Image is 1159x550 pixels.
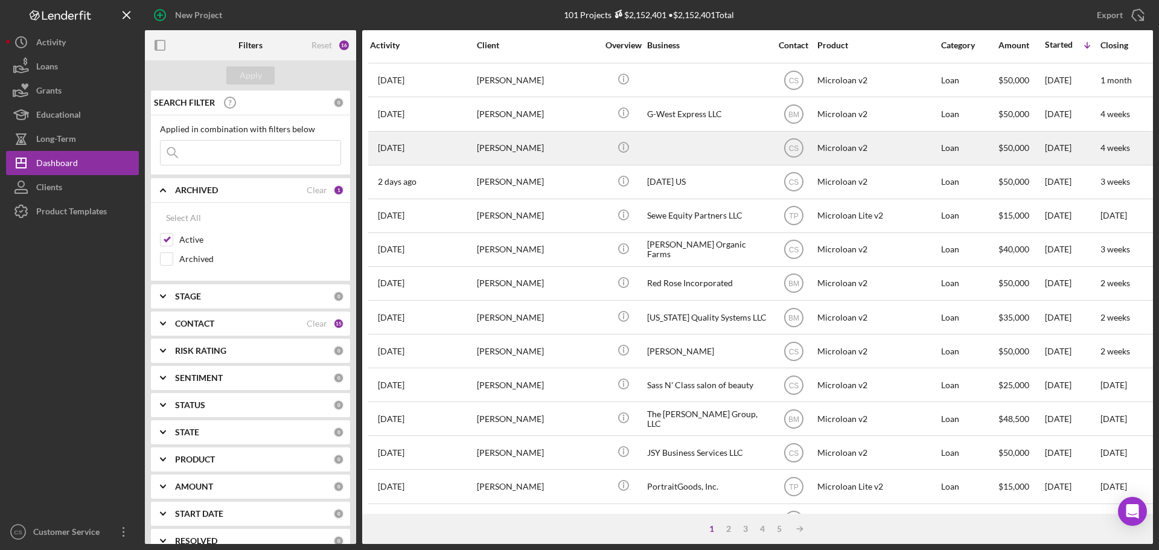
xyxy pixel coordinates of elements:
b: CONTACT [175,319,214,328]
span: $50,000 [998,346,1029,356]
button: Apply [226,66,275,85]
div: 0 [333,373,344,383]
b: AMOUNT [175,482,213,491]
button: Select All [160,206,207,230]
div: [DATE] [1045,132,1099,164]
time: 2025-09-25 18:42 [378,75,404,85]
time: 2025-09-06 22:04 [378,347,404,356]
div: [PERSON_NAME] [477,369,598,401]
div: Loan [941,166,997,198]
text: TP [789,483,798,491]
div: $2,152,401 [611,10,666,20]
div: Applied in combination with filters below [160,124,341,134]
div: [PERSON_NAME] [477,267,598,299]
span: $50,000 [998,278,1029,288]
span: $15,000 [998,210,1029,220]
time: 2025-10-08 19:51 [378,177,417,187]
time: [DATE] [1100,481,1127,491]
b: STATE [175,427,199,437]
div: Started [1045,40,1073,50]
text: CS [788,246,799,254]
div: MRG Bookkeeping LLC [647,505,768,537]
div: Activity [370,40,476,50]
div: Sass N' Class salon of beauty [647,369,768,401]
text: BM [788,110,799,119]
div: 3 [737,524,754,534]
div: [PERSON_NAME] [477,403,598,435]
div: 101 Projects • $2,152,401 Total [564,10,734,20]
div: 0 [333,508,344,519]
div: Product [817,40,938,50]
div: Reset [311,40,332,50]
div: [PERSON_NAME] Organic Farms [647,234,768,266]
div: Amount [998,40,1044,50]
div: The [PERSON_NAME] Group, LLC [647,403,768,435]
div: 1 [703,524,720,534]
div: [PERSON_NAME] [477,505,598,537]
button: Grants [6,78,139,103]
div: Loan [941,200,997,232]
div: 0 [333,97,344,108]
div: Microloan v2 [817,166,938,198]
div: [DATE] US [647,166,768,198]
time: 4 weeks [1100,142,1130,153]
span: $15,000 [998,481,1029,491]
div: Educational [36,103,81,130]
span: $48,500 [998,414,1029,424]
b: SENTIMENT [175,373,223,383]
time: 2025-09-19 00:30 [378,211,404,220]
text: CS [788,144,799,153]
div: Loan [941,505,997,537]
time: 2025-09-09 22:03 [378,482,404,491]
b: START DATE [175,509,223,519]
div: 0 [333,291,344,302]
text: CS [788,76,799,85]
div: Microloan v2 [817,436,938,468]
b: RESOLVED [175,536,217,546]
label: Active [179,234,341,246]
div: 16 [338,39,350,51]
text: CS [14,529,22,536]
div: [DATE] [1045,335,1099,367]
div: 4 [754,524,771,534]
div: Microloan v2 [817,267,938,299]
time: 2025-09-15 03:26 [378,245,404,254]
time: 2025-08-26 17:34 [378,380,404,390]
div: Sewe Equity Partners LLC [647,200,768,232]
div: 0 [333,427,344,438]
span: $50,000 [998,447,1029,458]
span: $50,000 [998,75,1029,85]
span: $50,000 [998,142,1029,153]
div: Microloan v2 [817,98,938,130]
div: [DATE] [1045,64,1099,96]
button: Export [1085,3,1153,27]
div: Microloan v2 [817,132,938,164]
div: 0 [333,536,344,546]
b: STAGE [175,292,201,301]
a: Clients [6,175,139,199]
a: Long-Term [6,127,139,151]
div: [DATE] [1045,267,1099,299]
a: Educational [6,103,139,127]
div: [DATE] [1045,403,1099,435]
time: 2025-08-26 20:34 [378,414,404,424]
button: Dashboard [6,151,139,175]
div: [DATE] [1045,200,1099,232]
time: 2 weeks [1100,278,1130,288]
div: Business [647,40,768,50]
text: CS [788,347,799,356]
time: 2025-09-22 18:24 [378,143,404,153]
text: BM [788,313,799,322]
div: [PERSON_NAME] [477,335,598,367]
b: RISK RATING [175,346,226,356]
div: Apply [240,66,262,85]
text: CS [788,381,799,389]
a: Loans [6,54,139,78]
div: Dashboard [36,151,78,178]
div: [PERSON_NAME] [477,301,598,333]
div: Red Rose Incorporated [647,267,768,299]
div: [PERSON_NAME] [477,200,598,232]
div: Customer Service [30,520,109,547]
